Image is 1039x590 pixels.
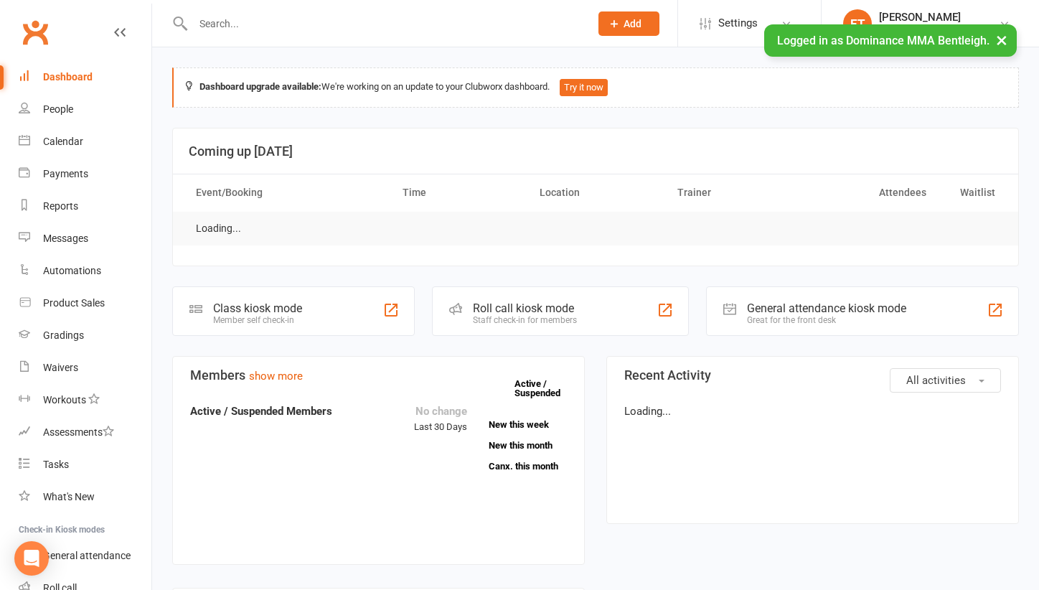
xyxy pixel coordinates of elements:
[527,174,664,211] th: Location
[43,200,78,212] div: Reports
[598,11,659,36] button: Add
[190,405,332,418] strong: Active / Suspended Members
[624,403,1001,420] p: Loading...
[906,374,966,387] span: All activities
[19,255,151,287] a: Automations
[199,81,321,92] strong: Dashboard upgrade available:
[939,174,1008,211] th: Waitlist
[718,7,758,39] span: Settings
[747,315,906,325] div: Great for the front desk
[43,426,114,438] div: Assessments
[489,420,567,429] a: New this week
[19,449,151,481] a: Tasks
[19,416,151,449] a: Assessments
[43,71,93,83] div: Dashboard
[43,136,83,147] div: Calendar
[19,61,151,93] a: Dashboard
[43,459,69,470] div: Tasks
[489,441,567,450] a: New this month
[189,14,580,34] input: Search...
[14,541,49,576] div: Open Intercom Messenger
[514,368,578,408] a: Active / Suspended
[43,233,88,244] div: Messages
[43,265,101,276] div: Automations
[560,79,608,96] button: Try it now
[879,24,999,37] div: Dominance MMA Bentleigh
[213,315,302,325] div: Member self check-in
[489,462,567,471] a: Canx. this month
[19,352,151,384] a: Waivers
[989,24,1015,55] button: ×
[183,174,390,211] th: Event/Booking
[414,403,467,420] div: No change
[172,67,1019,108] div: We're working on an update to your Clubworx dashboard.
[843,9,872,38] div: ET
[249,370,303,383] a: show more
[414,403,467,435] div: Last 30 Days
[390,174,527,211] th: Time
[43,491,95,502] div: What's New
[43,168,88,179] div: Payments
[624,368,1001,383] h3: Recent Activity
[890,368,1001,393] button: All activities
[43,550,131,561] div: General attendance
[43,297,105,309] div: Product Sales
[19,93,151,126] a: People
[43,103,73,115] div: People
[473,301,577,315] div: Roll call kiosk mode
[183,212,254,245] td: Loading...
[777,34,989,47] span: Logged in as Dominance MMA Bentleigh.
[43,394,86,406] div: Workouts
[190,368,567,383] h3: Members
[17,14,53,50] a: Clubworx
[664,174,802,211] th: Trainer
[19,190,151,223] a: Reports
[19,223,151,255] a: Messages
[213,301,302,315] div: Class kiosk mode
[43,362,78,373] div: Waivers
[879,11,999,24] div: [PERSON_NAME]
[189,144,1002,159] h3: Coming up [DATE]
[473,315,577,325] div: Staff check-in for members
[19,384,151,416] a: Workouts
[801,174,939,211] th: Attendees
[19,126,151,158] a: Calendar
[19,287,151,319] a: Product Sales
[43,329,84,341] div: Gradings
[19,481,151,513] a: What's New
[19,158,151,190] a: Payments
[19,540,151,572] a: General attendance kiosk mode
[19,319,151,352] a: Gradings
[624,18,641,29] span: Add
[747,301,906,315] div: General attendance kiosk mode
